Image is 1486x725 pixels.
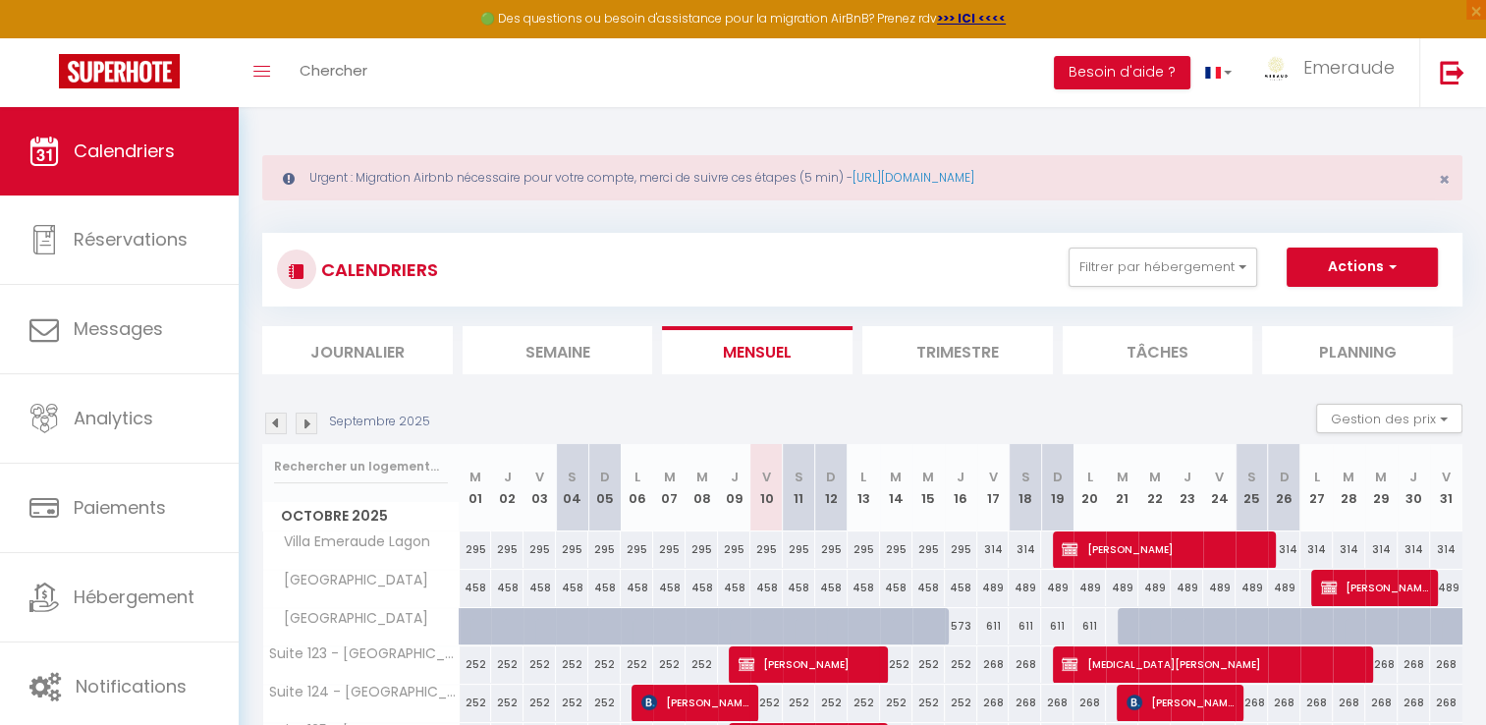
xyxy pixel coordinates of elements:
[1053,468,1063,486] abbr: D
[912,646,945,683] div: 252
[621,531,653,568] div: 295
[1279,468,1289,486] abbr: D
[568,468,577,486] abbr: S
[718,531,750,568] div: 295
[1398,685,1430,721] div: 268
[1236,444,1268,531] th: 25
[718,570,750,606] div: 458
[1300,444,1333,531] th: 27
[74,585,194,609] span: Hébergement
[1316,404,1462,433] button: Gestion des prix
[535,468,544,486] abbr: V
[523,531,556,568] div: 295
[1246,38,1419,107] a: ... Emeraude
[862,326,1053,374] li: Trimestre
[59,54,180,88] img: Super Booking
[945,646,977,683] div: 252
[1236,685,1268,721] div: 268
[718,444,750,531] th: 09
[556,646,588,683] div: 252
[848,444,880,531] th: 13
[74,406,153,430] span: Analytics
[912,531,945,568] div: 295
[1262,326,1453,374] li: Planning
[491,685,523,721] div: 252
[491,570,523,606] div: 458
[815,531,848,568] div: 295
[880,570,912,606] div: 458
[848,570,880,606] div: 458
[491,444,523,531] th: 02
[977,570,1010,606] div: 489
[1062,530,1267,568] span: [PERSON_NAME]
[1268,570,1300,606] div: 489
[1171,444,1203,531] th: 23
[285,38,382,107] a: Chercher
[653,646,686,683] div: 252
[957,468,964,486] abbr: J
[1261,56,1291,81] img: ...
[662,326,853,374] li: Mensuel
[750,685,783,721] div: 252
[783,685,815,721] div: 252
[1009,608,1041,644] div: 611
[1365,531,1398,568] div: 314
[853,169,974,186] a: [URL][DOMAIN_NAME]
[1073,444,1106,531] th: 20
[783,444,815,531] th: 11
[730,468,738,486] abbr: J
[1313,468,1319,486] abbr: L
[74,227,188,251] span: Réservations
[523,570,556,606] div: 458
[1063,326,1253,374] li: Tâches
[266,608,433,630] span: [GEOGRAPHIC_DATA]
[588,444,621,531] th: 05
[1439,167,1450,192] span: ×
[686,531,718,568] div: 295
[460,685,492,721] div: 252
[1343,468,1354,486] abbr: M
[750,531,783,568] div: 295
[634,468,640,486] abbr: L
[621,646,653,683] div: 252
[937,10,1006,27] strong: >>> ICI <<<<
[460,444,492,531] th: 01
[1439,171,1450,189] button: Close
[686,646,718,683] div: 252
[664,468,676,486] abbr: M
[848,685,880,721] div: 252
[1365,685,1398,721] div: 268
[262,155,1462,200] div: Urgent : Migration Airbnb nécessaire pour votre compte, merci de suivre ces étapes (5 min) -
[686,570,718,606] div: 458
[1268,685,1300,721] div: 268
[945,685,977,721] div: 252
[945,570,977,606] div: 458
[1409,468,1417,486] abbr: J
[1069,248,1257,287] button: Filtrer par hébergement
[641,684,749,721] span: [PERSON_NAME]
[1009,685,1041,721] div: 268
[880,444,912,531] th: 14
[1106,570,1138,606] div: 489
[1236,570,1268,606] div: 489
[1333,685,1365,721] div: 268
[463,326,653,374] li: Semaine
[504,468,512,486] abbr: J
[274,449,448,484] input: Rechercher un logement...
[1138,444,1171,531] th: 22
[1073,608,1106,644] div: 611
[621,444,653,531] th: 06
[1287,248,1438,287] button: Actions
[653,570,686,606] div: 458
[556,531,588,568] div: 295
[1203,570,1236,606] div: 489
[815,570,848,606] div: 458
[588,685,621,721] div: 252
[977,646,1010,683] div: 268
[762,468,771,486] abbr: V
[739,645,879,683] span: [PERSON_NAME]
[1062,645,1364,683] span: [MEDICAL_DATA][PERSON_NAME]
[880,685,912,721] div: 252
[491,646,523,683] div: 252
[1365,444,1398,531] th: 29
